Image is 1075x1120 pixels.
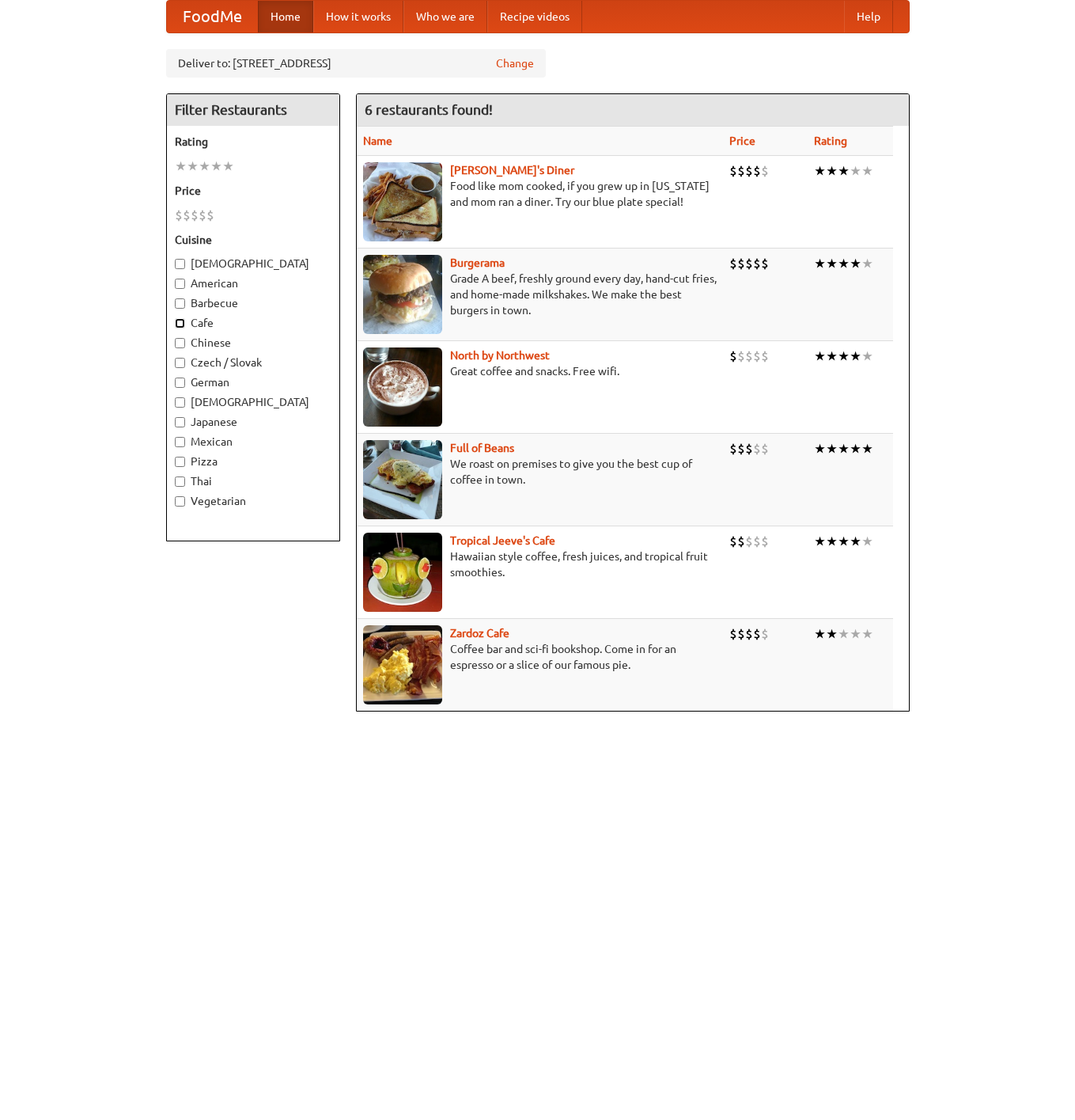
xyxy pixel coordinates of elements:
[729,255,737,272] li: $
[737,533,745,550] li: $
[814,255,826,272] li: ★
[175,493,331,509] label: Vegetarian
[175,275,331,291] label: American
[363,625,442,704] img: zardoz.jpg
[175,397,185,408] input: [DEMOGRAPHIC_DATA]
[838,440,850,457] li: ★
[838,255,850,272] li: ★
[175,298,185,309] input: Barbecue
[745,625,753,643] li: $
[729,135,755,147] a: Price
[175,476,185,487] input: Thai
[363,255,442,334] img: burgerama.jpg
[861,255,873,272] li: ★
[826,255,838,272] li: ★
[826,533,838,550] li: ★
[363,641,717,673] p: Coffee bar and sci-fi bookshop. Come in for an espresso or a slice of our famous pie.
[761,533,769,550] li: $
[363,178,717,210] p: Food like mom cooked, if you grew up in [US_STATE] and mom ran a diner. Try our blue plate special!
[861,347,873,365] li: ★
[175,335,331,351] label: Chinese
[450,164,574,177] b: [PERSON_NAME]'s Diner
[363,363,717,379] p: Great coffee and snacks. Free wifi.
[737,255,745,272] li: $
[175,394,331,410] label: [DEMOGRAPHIC_DATA]
[753,440,761,457] li: $
[487,1,582,32] a: Recipe videos
[175,158,187,175] li: ★
[175,378,185,388] input: German
[258,1,313,32] a: Home
[363,162,442,241] img: sallys.jpg
[175,279,185,289] input: American
[844,1,893,32] a: Help
[175,295,331,311] label: Barbecue
[745,533,753,550] li: $
[496,55,534,71] a: Change
[745,162,753,180] li: $
[753,162,761,180] li: $
[175,207,183,224] li: $
[313,1,403,32] a: How it works
[191,207,199,224] li: $
[167,94,339,126] h4: Filter Restaurants
[363,549,717,580] p: Hawaiian style coffee, fresh juices, and tropical fruit smoothies.
[363,533,442,612] img: jeeves.jpg
[210,158,222,175] li: ★
[175,454,331,469] label: Pizza
[814,533,826,550] li: ★
[814,625,826,643] li: ★
[199,158,210,175] li: ★
[753,625,761,643] li: $
[450,534,555,547] a: Tropical Jeeve's Cafe
[175,355,331,370] label: Czech / Slovak
[729,440,737,457] li: $
[403,1,487,32] a: Who we are
[450,627,509,640] a: Zardoz Cafe
[175,259,185,269] input: [DEMOGRAPHIC_DATA]
[187,158,199,175] li: ★
[861,162,873,180] li: ★
[838,533,850,550] li: ★
[814,135,847,147] a: Rating
[814,440,826,457] li: ★
[363,135,392,147] a: Name
[175,434,331,450] label: Mexican
[753,533,761,550] li: $
[175,457,185,467] input: Pizza
[729,533,737,550] li: $
[861,440,873,457] li: ★
[850,255,861,272] li: ★
[861,625,873,643] li: ★
[753,255,761,272] li: $
[753,347,761,365] li: $
[363,271,717,318] p: Grade A beef, freshly ground every day, hand-cut fries, and home-made milkshakes. We make the bes...
[838,162,850,180] li: ★
[450,442,514,454] a: Full of Beans
[175,417,185,427] input: Japanese
[363,456,717,488] p: We roast on premises to give you the best cup of coffee in town.
[814,162,826,180] li: ★
[175,414,331,430] label: Japanese
[206,207,214,224] li: $
[183,207,191,224] li: $
[175,358,185,368] input: Czech / Slovak
[450,256,505,269] b: Burgerama
[850,347,861,365] li: ★
[745,347,753,365] li: $
[175,318,185,328] input: Cafe
[199,207,206,224] li: $
[814,347,826,365] li: ★
[175,374,331,390] label: German
[175,315,331,331] label: Cafe
[838,347,850,365] li: ★
[365,102,493,117] ng-pluralize: 6 restaurants found!
[826,347,838,365] li: ★
[745,440,753,457] li: $
[826,625,838,643] li: ★
[761,347,769,365] li: $
[450,349,550,362] a: North by Northwest
[745,255,753,272] li: $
